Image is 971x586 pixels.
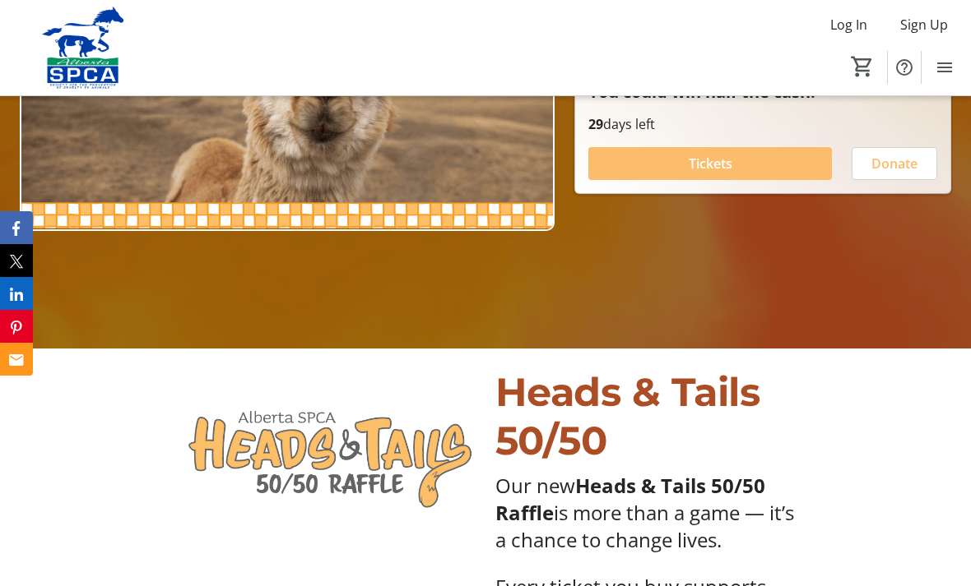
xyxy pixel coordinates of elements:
button: Log In [817,12,880,38]
button: Help [888,51,921,84]
span: Log In [830,15,867,35]
img: undefined [172,368,476,539]
button: Sign Up [887,12,961,38]
span: Sign Up [900,15,948,35]
button: Tickets [588,147,832,180]
strong: Heads & Tails 50/50 Raffle [495,472,765,526]
img: Alberta SPCA's Logo [10,7,156,89]
button: Menu [928,51,961,84]
span: Tickets [689,154,732,173]
span: Donate [871,154,918,173]
span: Heads & Tails 50/50 [495,368,760,464]
p: days left [588,114,937,134]
p: You could win half the cash! [588,83,937,101]
span: is more than a game — it’s a chance to change lives. [495,499,794,553]
span: 29 [588,115,603,133]
span: Our new [495,472,575,499]
button: Donate [852,147,937,180]
button: Cart [848,52,877,81]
